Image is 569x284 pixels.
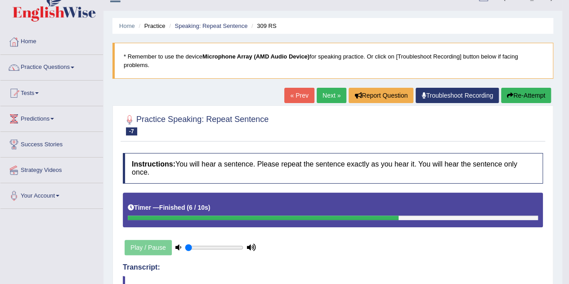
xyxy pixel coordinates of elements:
span: -7 [126,127,137,135]
a: Home [119,23,135,29]
blockquote: * Remember to use the device for speaking practice. Or click on [Troubleshoot Recording] button b... [112,43,553,79]
b: 6 / 10s [189,204,208,211]
h4: Transcript: [123,263,543,271]
a: Practice Questions [0,55,103,77]
b: Finished [159,204,185,211]
a: « Prev [284,88,314,103]
a: Speaking: Repeat Sentence [175,23,247,29]
button: Report Question [349,88,413,103]
b: ) [208,204,211,211]
a: Troubleshoot Recording [416,88,499,103]
b: ( [187,204,189,211]
li: Practice [136,22,165,30]
a: Predictions [0,106,103,129]
a: Your Account [0,183,103,206]
a: Strategy Videos [0,158,103,180]
b: Microphone Array (AMD Audio Device) [202,53,309,60]
h2: Practice Speaking: Repeat Sentence [123,113,269,135]
a: Success Stories [0,132,103,154]
button: Re-Attempt [501,88,551,103]
li: 309 RS [249,22,277,30]
h5: Timer — [128,204,210,211]
a: Home [0,29,103,52]
a: Next » [317,88,346,103]
a: Tests [0,81,103,103]
h4: You will hear a sentence. Please repeat the sentence exactly as you hear it. You will hear the se... [123,153,543,183]
b: Instructions: [132,160,175,168]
